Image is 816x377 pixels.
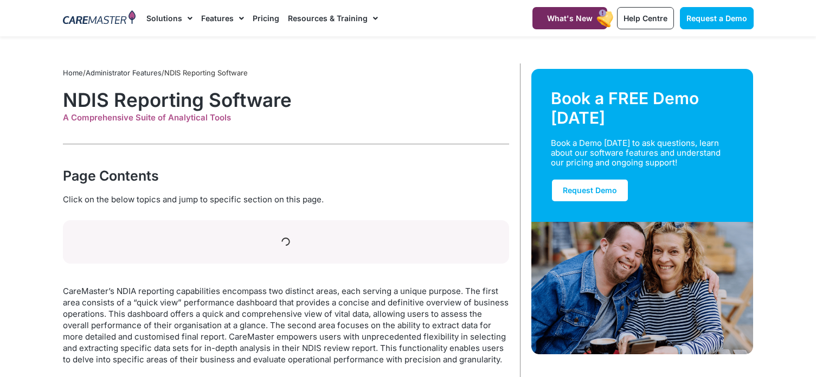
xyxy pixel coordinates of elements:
[63,166,509,186] div: Page Contents
[86,68,162,77] a: Administrator Features
[547,14,593,23] span: What's New
[686,14,747,23] span: Request a Demo
[624,14,667,23] span: Help Centre
[617,7,674,29] a: Help Centre
[63,194,509,206] div: Click on the below topics and jump to specific section on this page.
[680,7,754,29] a: Request a Demo
[551,138,721,168] div: Book a Demo [DATE] to ask questions, learn about our software features and understand our pricing...
[532,7,607,29] a: What's New
[63,113,509,123] div: A Comprehensive Suite of Analytical Tools
[63,88,509,111] h1: NDIS Reporting Software
[63,68,248,77] span: / /
[563,186,617,195] span: Request Demo
[63,285,509,365] p: CareMaster’s NDIA reporting capabilities encompass two distinct areas, each serving a unique purp...
[551,178,629,202] a: Request Demo
[164,68,248,77] span: NDIS Reporting Software
[63,68,83,77] a: Home
[551,88,734,127] div: Book a FREE Demo [DATE]
[531,222,754,354] img: Support Worker and NDIS Participant out for a coffee.
[63,10,136,27] img: CareMaster Logo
